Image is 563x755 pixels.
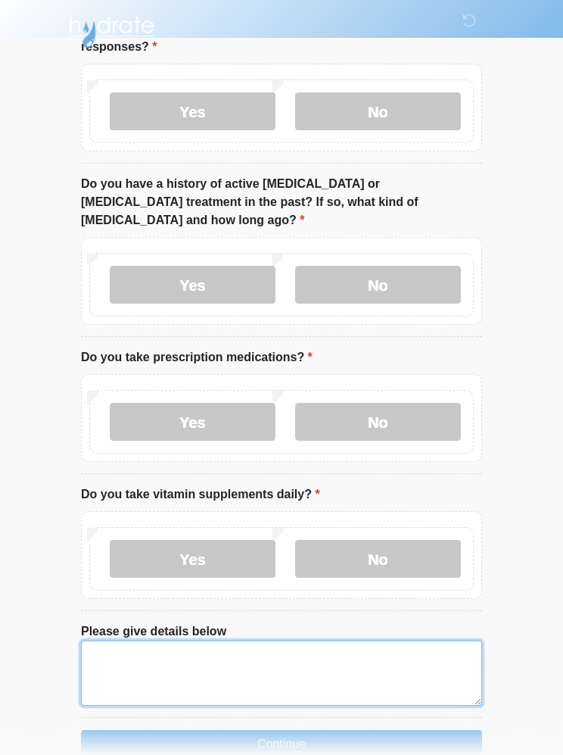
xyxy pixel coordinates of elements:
label: Yes [110,404,275,441]
img: Hydrate IV Bar - Flagstaff Logo [66,11,157,49]
label: Do you have a history of active [MEDICAL_DATA] or [MEDICAL_DATA] treatment in the past? If so, wh... [81,176,482,230]
label: Yes [110,93,275,131]
label: Yes [110,267,275,304]
label: No [295,541,461,579]
label: Do you take prescription medications? [81,349,313,367]
label: No [295,93,461,131]
label: No [295,404,461,441]
label: Please give details below [81,623,226,641]
label: Yes [110,541,275,579]
label: No [295,267,461,304]
label: Do you take vitamin supplements daily? [81,486,320,504]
